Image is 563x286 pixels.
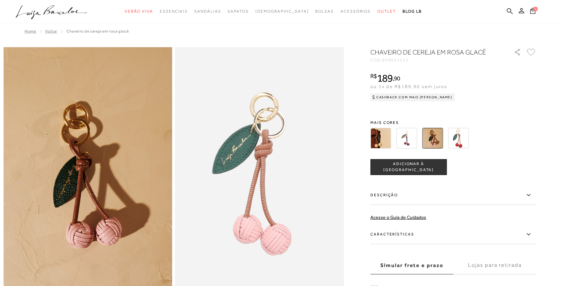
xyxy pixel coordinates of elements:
[370,256,453,274] label: Simular frete e prazo
[533,7,538,11] span: 0
[370,84,447,89] span: ou 1x de R$189,90 sem juros
[315,9,334,14] span: Bolsas
[394,75,400,82] span: 90
[228,5,248,18] a: noSubCategoriesText
[370,73,377,79] i: R$
[45,29,57,34] a: Voltar
[422,128,443,148] img: CHAVEIRO DE CEREJA EM ROSA GLACÊ
[340,5,371,18] a: noSubCategoriesText
[160,9,188,14] span: Essenciais
[255,9,309,14] span: [DEMOGRAPHIC_DATA]
[370,225,536,244] label: Características
[377,72,393,84] span: 189
[370,186,536,205] label: Descrição
[370,58,503,62] div: CÓD:
[370,128,391,148] img: CHAVEIRO DE CEREJA EM AMARELO BAUNILHA
[370,121,536,125] span: Mais cores
[370,159,447,175] button: ADICIONAR À [GEOGRAPHIC_DATA]
[125,9,153,14] span: Verão Viva
[382,58,409,62] span: 899903243
[377,5,396,18] a: noSubCategoriesText
[25,29,36,34] a: Home
[255,5,309,18] a: noSubCategoriesText
[393,75,400,81] i: ,
[160,5,188,18] a: noSubCategoriesText
[453,256,536,274] label: Lojas para retirada
[228,9,248,14] span: Sapatos
[396,128,417,148] img: CHAVEIRO DE CEREJA EM COURO CAFÉ E MARSALA
[194,5,221,18] a: noSubCategoriesText
[371,161,446,173] span: ADICIONAR À [GEOGRAPHIC_DATA]
[66,29,129,34] span: CHAVEIRO DE CEREJA EM ROSA GLACÊ
[125,5,153,18] a: noSubCategoriesText
[315,5,334,18] a: noSubCategoriesText
[403,5,422,18] a: BLOG LB
[340,9,371,14] span: Acessórios
[377,9,396,14] span: Outlet
[370,93,455,101] div: Cashback com Mais [PERSON_NAME]
[403,9,422,14] span: BLOG LB
[528,7,537,16] button: 0
[370,215,426,220] a: Acesse o Guia de Cuidados
[448,128,469,148] img: CHAVEIRO DE CEREJA EM VERMELHO
[370,48,495,57] h1: CHAVEIRO DE CEREJA EM ROSA GLACÊ
[194,9,221,14] span: Sandálias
